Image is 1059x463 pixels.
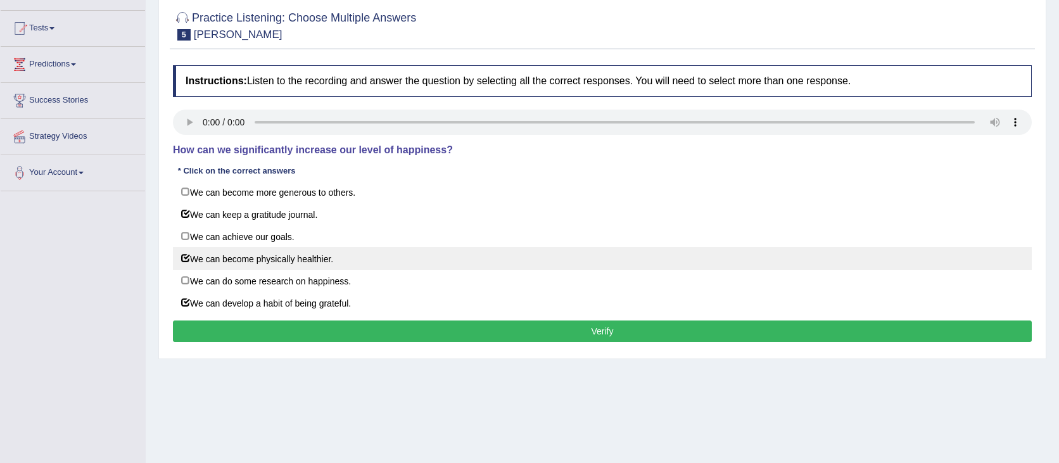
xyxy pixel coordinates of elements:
[1,155,145,187] a: Your Account
[173,165,300,177] div: * Click on the correct answers
[173,247,1032,270] label: We can become physically healthier.
[173,9,416,41] h2: Practice Listening: Choose Multiple Answers
[1,119,145,151] a: Strategy Videos
[173,144,1032,156] h4: How can we significantly increase our level of happiness?
[1,11,145,42] a: Tests
[173,181,1032,203] label: We can become more generous to others.
[173,203,1032,225] label: We can keep a gratitude journal.
[173,65,1032,97] h4: Listen to the recording and answer the question by selecting all the correct responses. You will ...
[173,269,1032,292] label: We can do some research on happiness.
[1,83,145,115] a: Success Stories
[1,47,145,79] a: Predictions
[173,225,1032,248] label: We can achieve our goals.
[186,75,247,86] b: Instructions:
[177,29,191,41] span: 5
[194,29,282,41] small: [PERSON_NAME]
[173,291,1032,314] label: We can develop a habit of being grateful.
[173,320,1032,342] button: Verify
